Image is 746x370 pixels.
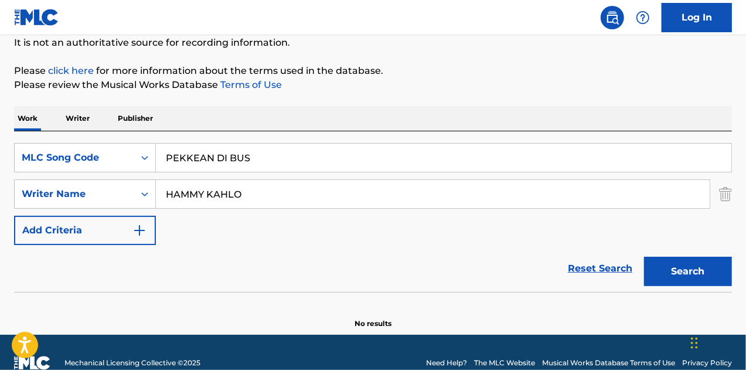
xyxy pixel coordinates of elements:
p: Please review the Musical Works Database [14,78,732,92]
img: help [636,11,650,25]
iframe: Chat Widget [687,314,746,370]
img: MLC Logo [14,9,59,26]
div: Help [631,6,655,29]
a: Terms of Use [218,79,282,90]
button: Add Criteria [14,216,156,245]
a: Log In [662,3,732,32]
span: Mechanical Licensing Collective © 2025 [64,358,200,368]
a: Musical Works Database Terms of Use [542,358,675,368]
p: It is not an authoritative source for recording information. [14,36,732,50]
img: logo [14,356,50,370]
div: Drag [691,325,698,361]
p: Please for more information about the terms used in the database. [14,64,732,78]
p: Writer [62,106,93,131]
p: No results [355,304,391,329]
a: click here [48,65,94,76]
a: Privacy Policy [682,358,732,368]
a: Need Help? [426,358,467,368]
form: Search Form [14,143,732,292]
p: Publisher [114,106,156,131]
img: Delete Criterion [719,179,732,209]
img: search [605,11,619,25]
div: Writer Name [22,187,127,201]
button: Search [644,257,732,286]
p: Work [14,106,41,131]
a: Public Search [601,6,624,29]
a: The MLC Website [474,358,535,368]
a: Reset Search [562,256,638,281]
div: MLC Song Code [22,151,127,165]
img: 9d2ae6d4665cec9f34b9.svg [132,223,147,237]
